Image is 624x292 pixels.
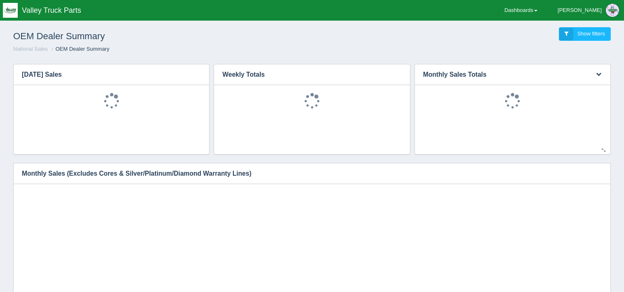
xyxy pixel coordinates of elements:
[13,27,312,45] h1: OEM Dealer Summary
[577,31,605,37] span: Show filters
[22,6,81,14] span: Valley Truck Parts
[415,64,586,85] h3: Monthly Sales Totals
[14,64,197,85] h3: [DATE] Sales
[214,64,397,85] h3: Weekly Totals
[3,3,18,18] img: q1blfpkbivjhsugxdrfq.png
[606,4,619,17] img: Profile Picture
[13,46,48,52] a: National Sales
[14,163,598,184] h3: Monthly Sales (Excludes Cores & Silver/Platinum/Diamond Warranty Lines)
[559,27,611,41] a: Show filters
[49,45,109,53] li: OEM Dealer Summary
[558,2,602,19] div: [PERSON_NAME]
